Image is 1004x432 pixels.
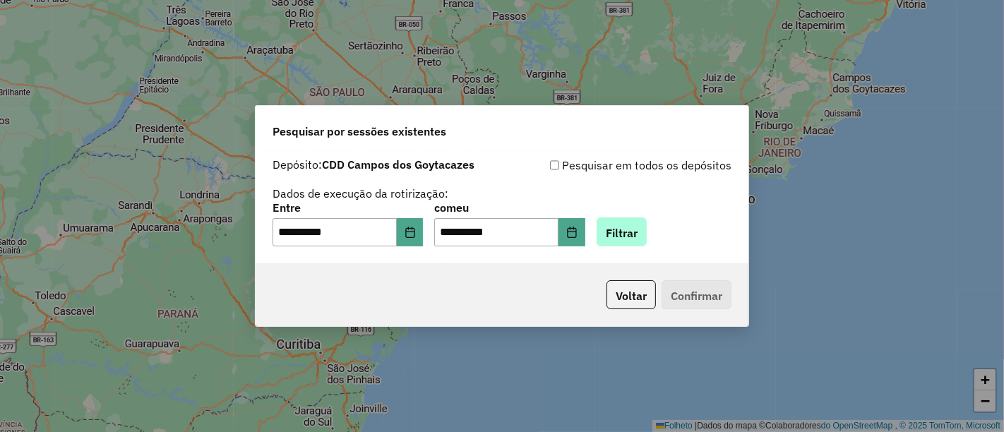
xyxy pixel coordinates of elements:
font: Entre [273,200,301,215]
font: Voltar [616,289,647,303]
button: Voltar [606,280,656,309]
font: CDD Campos dos Goytacazes [322,157,474,172]
font: Dados de execução da rotirização: [273,186,448,200]
font: Depósito: [273,157,322,172]
font: comeu [434,200,469,215]
font: Filtrar [606,226,638,240]
button: Escolha a data [397,218,424,246]
button: Escolha a data [558,218,585,246]
font: Pesquisar em todos os depósitos [562,158,731,172]
font: Pesquisar por sessões existentes [273,124,446,138]
button: Filtrar [597,217,647,246]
